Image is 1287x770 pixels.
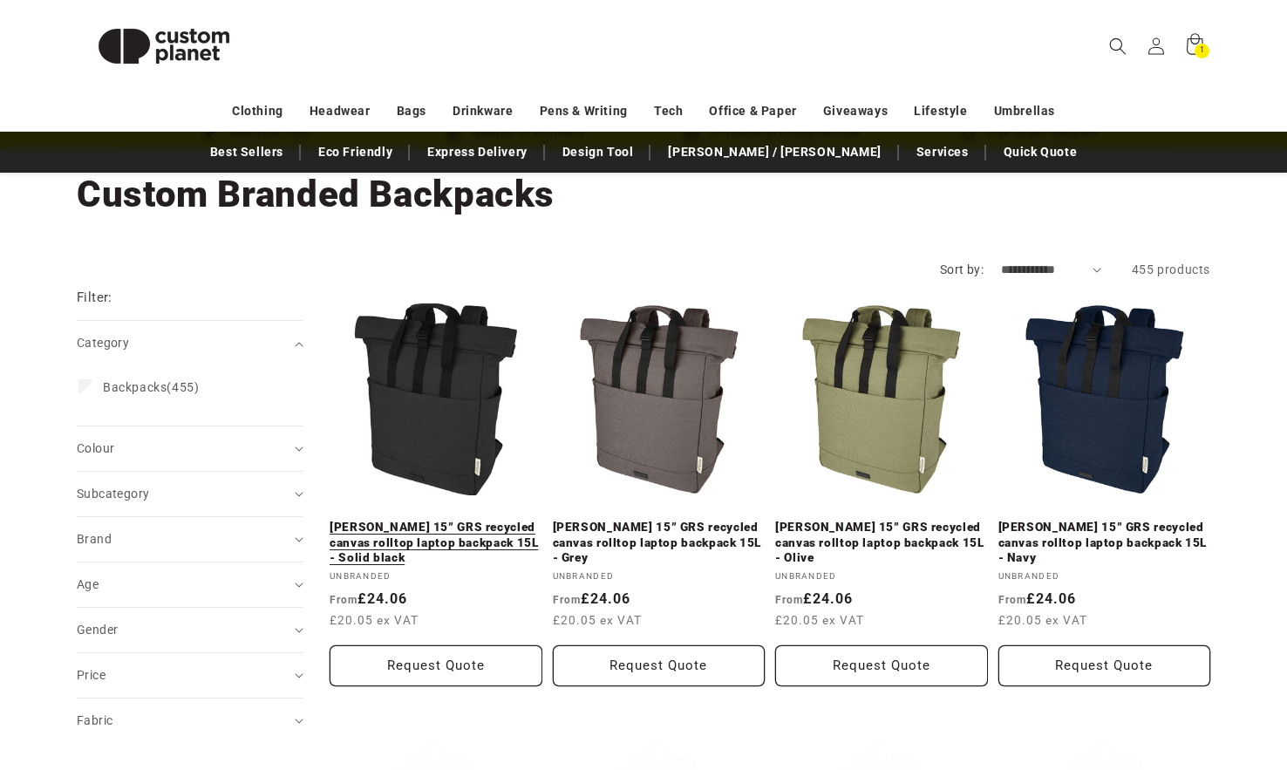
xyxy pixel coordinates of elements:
[453,96,513,126] a: Drinkware
[1099,27,1137,65] summary: Search
[77,577,99,591] span: Age
[1200,686,1287,770] iframe: Chat Widget
[998,645,1211,686] : Request Quote
[330,520,542,566] a: [PERSON_NAME] 15” GRS recycled canvas rolltop laptop backpack 15L - Solid black
[103,379,199,395] span: (455)
[540,96,628,126] a: Pens & Writing
[553,520,766,566] a: [PERSON_NAME] 15” GRS recycled canvas rolltop laptop backpack 15L - Grey
[77,698,303,743] summary: Fabric (0 selected)
[419,137,536,167] a: Express Delivery
[201,137,292,167] a: Best Sellers
[654,96,683,126] a: Tech
[77,426,303,471] summary: Colour (0 selected)
[709,96,796,126] a: Office & Paper
[310,96,371,126] a: Headwear
[330,645,542,686] : Request Quote
[775,520,988,566] a: [PERSON_NAME] 15” GRS recycled canvas rolltop laptop backpack 15L - Olive
[659,137,889,167] a: [PERSON_NAME] / [PERSON_NAME]
[914,96,967,126] a: Lifestyle
[77,7,251,85] img: Custom Planet
[77,171,1210,218] h1: Custom Branded Backpacks
[77,653,303,698] summary: Price
[232,96,283,126] a: Clothing
[77,713,112,727] span: Fabric
[397,96,426,126] a: Bags
[1200,44,1205,58] span: 1
[77,562,303,607] summary: Age (0 selected)
[995,137,1086,167] a: Quick Quote
[77,321,303,365] summary: Category (0 selected)
[553,645,766,686] : Request Quote
[310,137,401,167] a: Eco Friendly
[77,487,149,501] span: Subcategory
[77,623,118,637] span: Gender
[77,668,106,682] span: Price
[940,262,984,276] label: Sort by:
[103,380,167,394] span: Backpacks
[998,520,1211,566] a: [PERSON_NAME] 15” GRS recycled canvas rolltop laptop backpack 15L - Navy
[77,472,303,516] summary: Subcategory (0 selected)
[1132,262,1210,276] span: 455 products
[77,336,129,350] span: Category
[554,137,643,167] a: Design Tool
[77,441,114,455] span: Colour
[775,645,988,686] : Request Quote
[994,96,1055,126] a: Umbrellas
[77,532,112,546] span: Brand
[77,288,112,308] h2: Filter:
[908,137,977,167] a: Services
[77,517,303,562] summary: Brand (0 selected)
[77,608,303,652] summary: Gender (0 selected)
[823,96,888,126] a: Giveaways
